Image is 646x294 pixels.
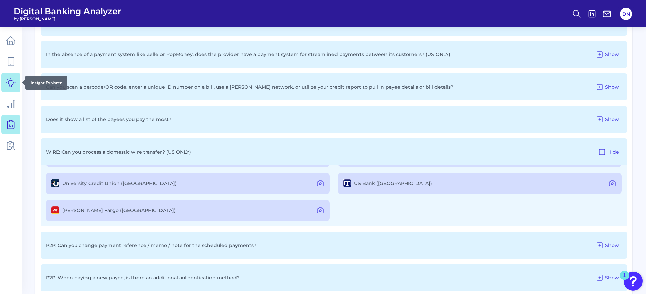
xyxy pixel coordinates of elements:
[605,275,619,281] span: Show
[46,149,191,155] p: WIRE: Can you process a domestic wire transfer? (US ONLY)
[46,275,240,281] p: P2P: When paying a new payee, is there an additional authentication method?
[46,116,171,122] p: Does it show a list of the payees you pay the most?
[46,84,453,90] p: Can you scan a barcode/QR code, enter a unique ID number on a bill, use a [PERSON_NAME] network, ...
[624,272,643,291] button: Open Resource Center, 1 new notification
[607,149,619,155] span: Hide
[14,6,121,16] span: Digital Banking Analyzer
[605,51,619,58] span: Show
[605,84,619,90] span: Show
[593,49,622,60] button: Show
[605,242,619,248] span: Show
[623,275,626,284] div: 1
[593,272,622,283] button: Show
[620,8,632,20] button: DN
[62,180,177,186] label: University Credit Union ([GEOGRAPHIC_DATA])
[593,114,622,125] button: Show
[595,146,622,157] button: Hide
[14,16,121,21] span: by [PERSON_NAME]
[46,51,450,58] p: In the absence of a payment system like Zelle or PopMoney, does the provider have a payment syste...
[62,207,176,213] label: [PERSON_NAME] Fargo ([GEOGRAPHIC_DATA])
[605,116,619,122] span: Show
[593,82,622,92] button: Show
[46,242,256,248] p: P2P: Can you change payment reference / memo / note for the scheduled payments?
[25,76,67,90] div: Insight Explorer
[354,180,432,186] label: US Bank ([GEOGRAPHIC_DATA])
[593,240,622,251] button: Show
